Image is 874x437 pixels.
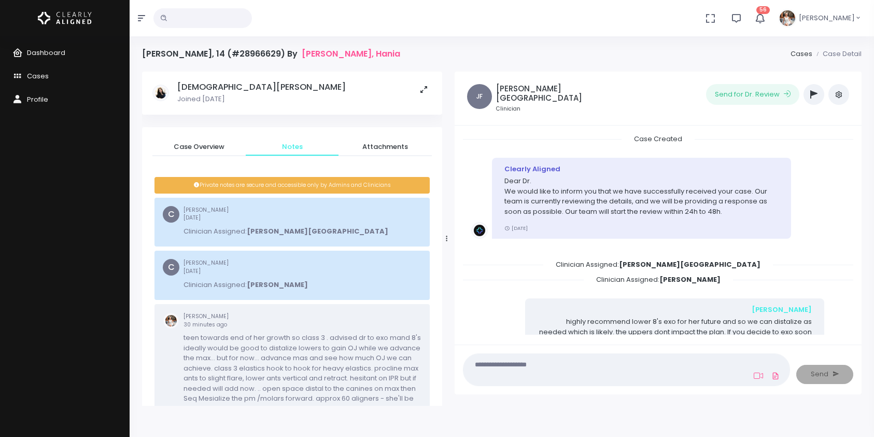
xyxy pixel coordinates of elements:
b: [PERSON_NAME][GEOGRAPHIC_DATA] [619,260,760,269]
span: JF [467,84,492,109]
div: [PERSON_NAME] [538,305,812,315]
span: [DATE] [184,267,201,275]
span: [PERSON_NAME] [799,13,855,23]
small: [PERSON_NAME] [184,312,421,329]
p: Joined [DATE] [177,94,346,104]
div: scrollable content [463,134,853,334]
span: Clinician Assigned: [584,271,733,288]
span: [DATE] [184,214,201,222]
b: [PERSON_NAME] [659,275,721,284]
p: Dear Dr. We would like to inform you that we have successfully received your case. Our team is cu... [504,176,779,216]
span: Case Overview [161,142,237,152]
small: [PERSON_NAME] [184,206,388,222]
h4: [PERSON_NAME], 14 (#28966629) By [142,49,400,59]
span: Notes [254,142,331,152]
p: highly recommend lower 8's exo for her future and so we can distalize as needed which is likely. ... [538,317,812,357]
img: Header Avatar [778,9,797,28]
span: Attachments [347,142,424,152]
button: Send for Dr. Review [706,84,799,105]
span: Dashboard [27,48,65,58]
small: [DATE] [504,225,528,231]
h5: [DEMOGRAPHIC_DATA][PERSON_NAME] [177,82,346,92]
span: C [163,206,179,223]
p: Clinician Assigned: [184,280,308,290]
div: scrollable content [142,72,442,406]
div: Private notes are secure and accessible only by Admins and Clinicians [154,177,430,194]
a: Add Files [769,366,782,385]
img: Logo Horizontal [38,7,92,29]
span: Profile [27,94,48,104]
a: Cases [791,49,812,59]
span: 30 minutes ago [184,321,227,329]
b: [PERSON_NAME] [247,280,308,290]
li: Case Detail [812,49,862,59]
small: Clinician [496,105,586,113]
a: [PERSON_NAME], Hania [302,49,400,59]
small: [PERSON_NAME] [184,259,308,275]
span: Clinician Assigned: [543,256,773,272]
a: Add Loom Video [752,372,765,380]
p: Clinician Assigned: [184,226,388,237]
span: Case Created [622,131,695,147]
b: [PERSON_NAME][GEOGRAPHIC_DATA] [247,226,388,236]
span: 56 [756,6,770,14]
div: Clearly Aligned [504,164,779,174]
span: Cases [27,71,49,81]
span: C [163,259,179,276]
h5: [PERSON_NAME][GEOGRAPHIC_DATA] [496,84,586,103]
p: teen towards end of her growth so class 3 . advised dr to exo mand 8's ideally would be good to d... [184,333,421,414]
